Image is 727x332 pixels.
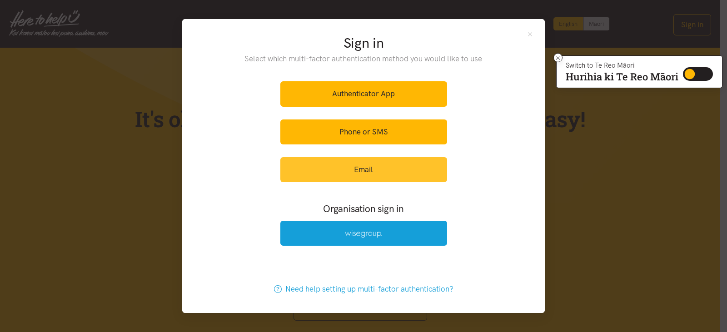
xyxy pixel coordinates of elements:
[264,277,463,302] a: Need help setting up multi-factor authentication?
[345,230,382,238] img: Wise Group
[226,53,501,65] p: Select which multi-factor authentication method you would like to use
[566,63,678,68] p: Switch to Te Reo Māori
[566,73,678,81] p: Hurihia ki Te Reo Māori
[280,119,447,144] a: Phone or SMS
[226,34,501,53] h2: Sign in
[255,202,472,215] h3: Organisation sign in
[280,81,447,106] a: Authenticator App
[526,30,534,38] button: Close
[280,157,447,182] a: Email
